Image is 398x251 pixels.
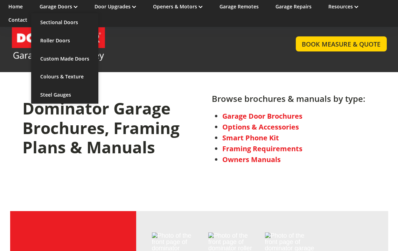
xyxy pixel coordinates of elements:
a: Resources [328,3,358,10]
a: Owners Manuals [222,155,281,164]
a: BOOK MEASURE & QUOTE [296,36,386,51]
a: Custom Made Doors [31,50,98,68]
a: Garage Doors [40,3,78,10]
a: Roller Doors [31,32,98,50]
h2: Browse brochures & manuals by type: [212,94,365,107]
a: Steel Gauges [31,86,98,104]
a: Garage Remotes [219,3,259,10]
a: Home [8,3,23,10]
h1: Dominator Garage Brochures, Framing Plans & Manuals [22,99,196,163]
a: Contact [8,16,27,23]
a: Garage Door and Secure Access Solutions homepage [11,27,282,62]
a: Door Upgrades [95,3,136,10]
a: Framing Requirements [222,144,302,153]
a: Colours & Texture [31,68,98,86]
a: Options & Accessories [222,122,299,132]
a: Garage Door Brochures [222,111,302,121]
a: Sectional Doors [31,13,98,32]
a: Openers & Motors [153,3,203,10]
a: Garage Repairs [275,3,312,10]
a: Smart Phone Kit [222,133,279,142]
